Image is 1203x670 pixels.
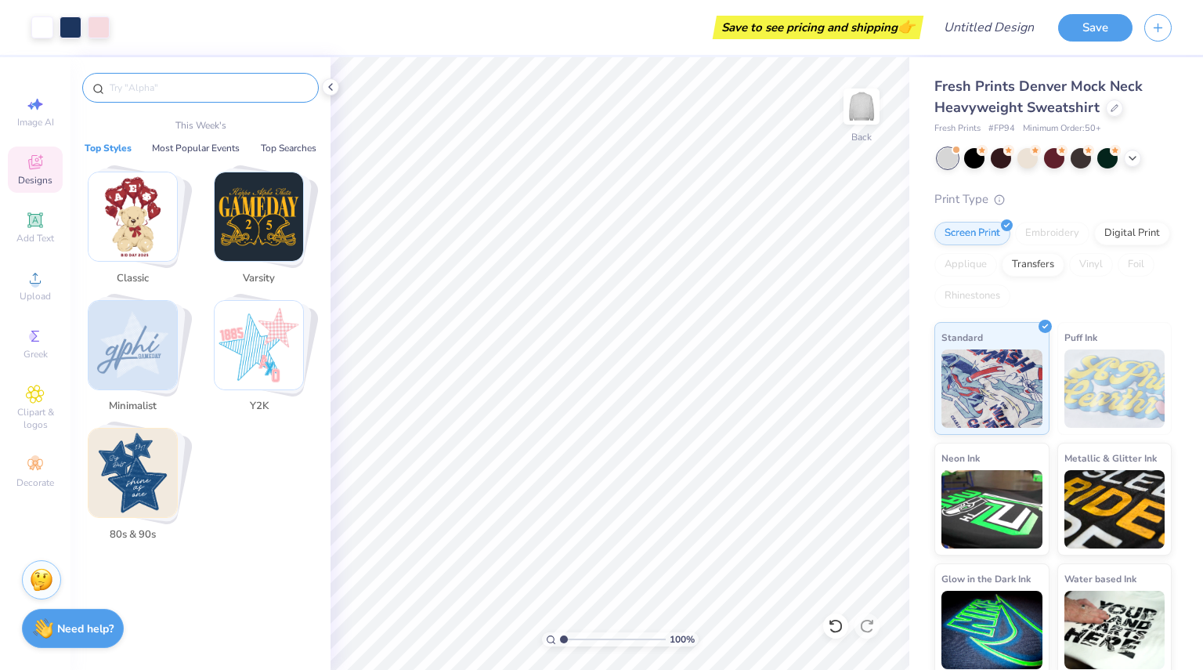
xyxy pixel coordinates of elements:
span: Neon Ink [941,450,980,466]
strong: Need help? [57,621,114,636]
span: Metallic & Glitter Ink [1064,450,1157,466]
button: Stack Card Button 80s & 90s [78,428,197,549]
button: Top Searches [256,140,321,156]
span: Puff Ink [1064,329,1097,346]
div: Digital Print [1094,222,1170,245]
p: This Week's [175,118,226,132]
span: Minimum Order: 50 + [1023,122,1101,136]
span: Standard [941,329,983,346]
span: Fresh Prints Denver Mock Neck Heavyweight Sweatshirt [934,77,1143,117]
span: Water based Ink [1064,570,1136,587]
span: Decorate [16,476,54,489]
span: Varsity [233,271,284,287]
input: Untitled Design [931,12,1046,43]
span: Image AI [17,116,54,129]
button: Top Styles [80,140,136,156]
img: 80s & 90s [89,429,177,517]
span: 👉 [898,17,915,36]
span: 100 % [670,632,695,646]
img: Classic [89,172,177,261]
img: Glow in the Dark Ink [941,591,1042,669]
img: Back [846,91,877,122]
button: Most Popular Events [147,140,244,156]
span: Minimalist [107,399,158,415]
div: Screen Print [934,222,1010,245]
div: Embroidery [1015,222,1089,245]
span: Greek [23,348,48,360]
span: Add Text [16,232,54,244]
img: Y2K [215,301,303,389]
span: Y2K [233,399,284,415]
span: Clipart & logos [8,406,63,431]
button: Stack Card Button Classic [78,172,197,292]
button: Stack Card Button Minimalist [78,300,197,421]
img: Minimalist [89,301,177,389]
div: Transfers [1002,253,1064,277]
div: Foil [1118,253,1154,277]
div: Rhinestones [934,284,1010,308]
div: Applique [934,253,997,277]
span: Classic [107,271,158,287]
button: Save [1058,14,1133,42]
span: # FP94 [988,122,1015,136]
span: Fresh Prints [934,122,981,136]
div: Vinyl [1069,253,1113,277]
div: Print Type [934,190,1172,208]
span: Designs [18,174,52,187]
button: Stack Card Button Y2K [204,300,323,421]
img: Varsity [215,172,303,261]
div: Save to see pricing and shipping [717,16,919,39]
img: Standard [941,349,1042,428]
input: Try "Alpha" [108,80,309,96]
span: Glow in the Dark Ink [941,570,1031,587]
img: Neon Ink [941,470,1042,549]
img: Water based Ink [1064,591,1165,669]
img: Metallic & Glitter Ink [1064,470,1165,549]
span: Upload [20,290,51,302]
img: Puff Ink [1064,349,1165,428]
button: Stack Card Button Varsity [204,172,323,292]
div: Back [851,130,872,144]
span: 80s & 90s [107,527,158,543]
